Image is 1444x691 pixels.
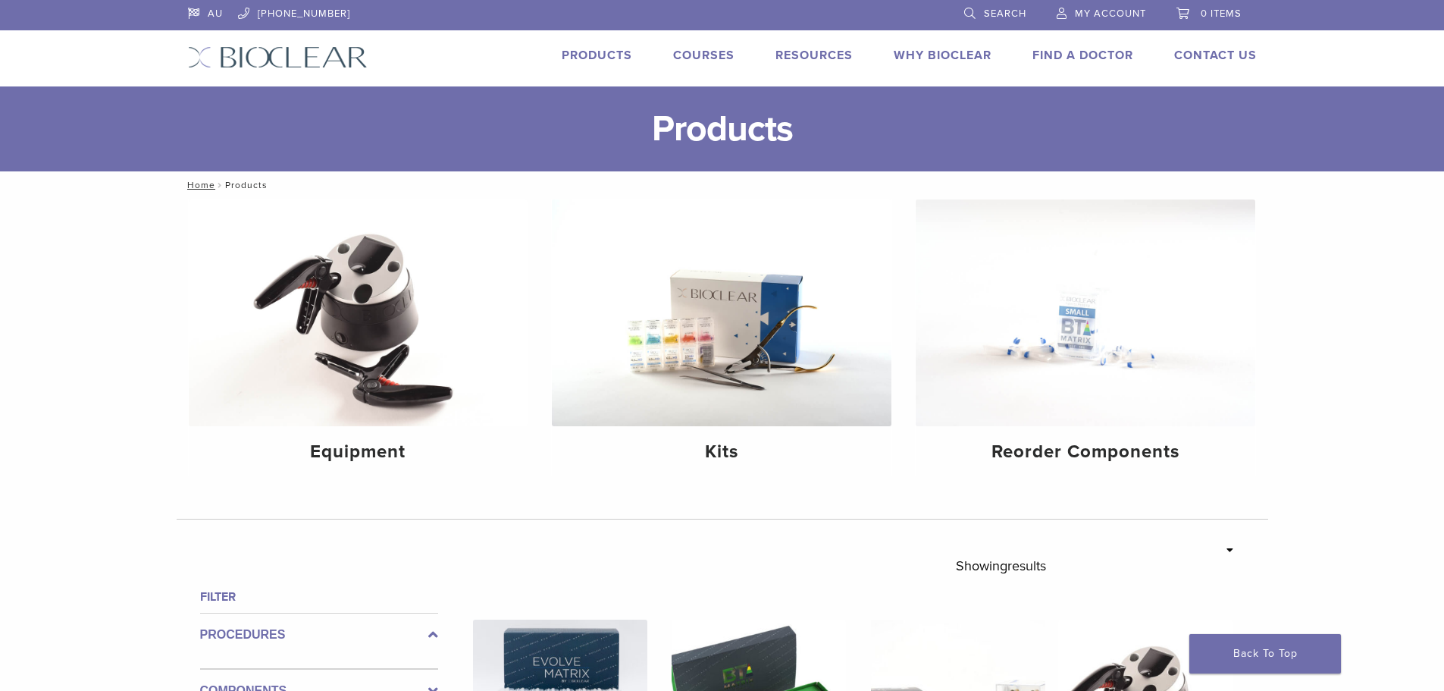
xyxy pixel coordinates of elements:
[552,199,891,426] img: Kits
[1189,634,1341,674] a: Back To Top
[201,438,516,466] h4: Equipment
[1201,8,1242,20] span: 0 items
[552,199,891,476] a: Kits
[775,48,853,63] a: Resources
[956,550,1046,582] p: Showing results
[564,438,879,466] h4: Kits
[928,438,1243,466] h4: Reorder Components
[188,46,368,68] img: Bioclear
[200,588,438,606] h4: Filter
[984,8,1026,20] span: Search
[916,199,1255,426] img: Reorder Components
[673,48,735,63] a: Courses
[1174,48,1257,63] a: Contact Us
[562,48,632,63] a: Products
[1075,8,1146,20] span: My Account
[215,181,225,189] span: /
[1032,48,1133,63] a: Find A Doctor
[916,199,1255,476] a: Reorder Components
[177,171,1268,199] nav: Products
[183,180,215,190] a: Home
[189,199,528,476] a: Equipment
[189,199,528,426] img: Equipment
[894,48,991,63] a: Why Bioclear
[200,626,438,644] label: Procedures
